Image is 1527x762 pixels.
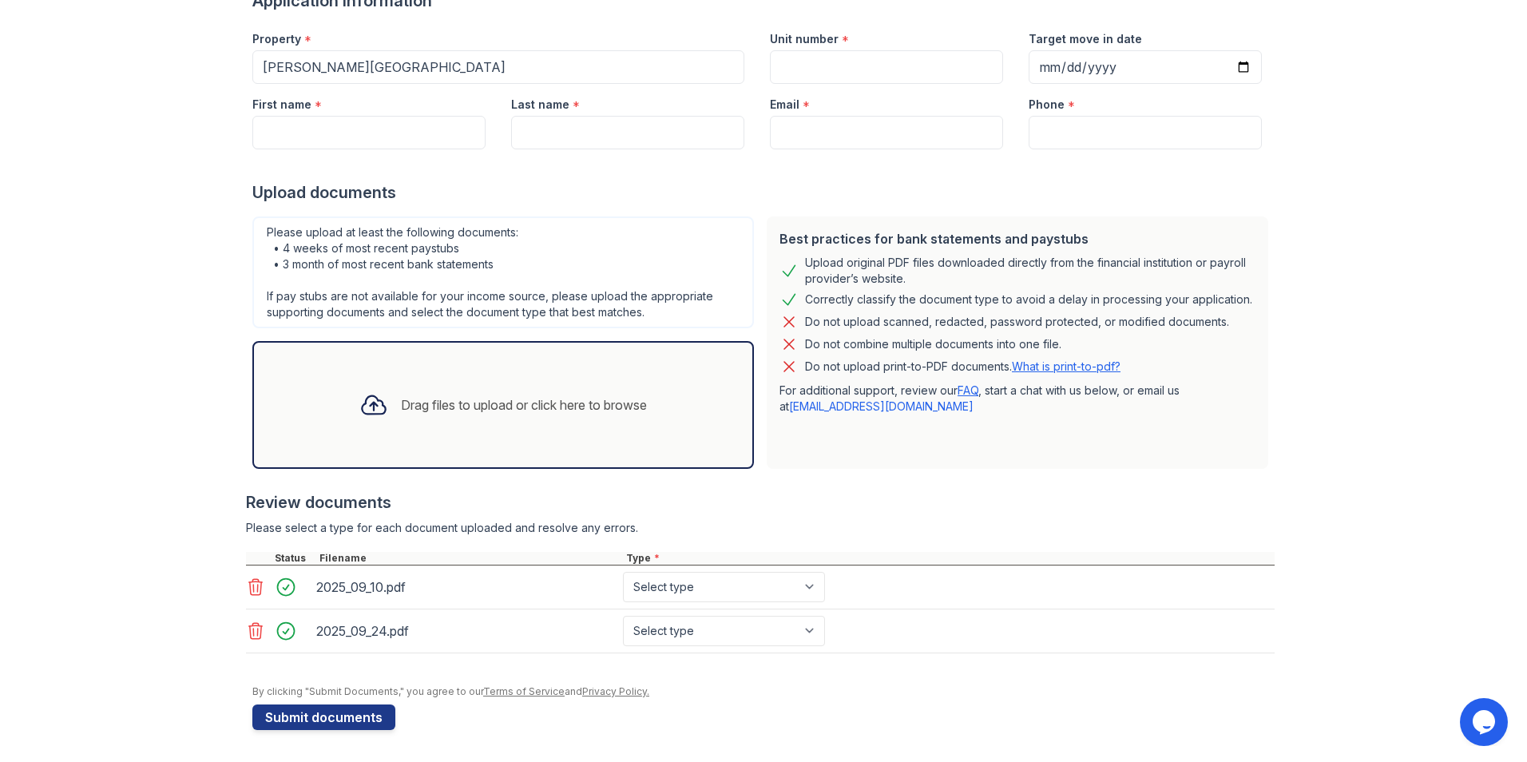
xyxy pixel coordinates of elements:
[582,685,649,697] a: Privacy Policy.
[805,312,1229,331] div: Do not upload scanned, redacted, password protected, or modified documents.
[272,552,316,565] div: Status
[401,395,647,415] div: Drag files to upload or click here to browse
[770,31,839,47] label: Unit number
[252,216,754,328] div: Please upload at least the following documents: • 4 weeks of most recent paystubs • 3 month of mo...
[1460,698,1511,746] iframe: chat widget
[779,229,1255,248] div: Best practices for bank statements and paystubs
[1029,31,1142,47] label: Target move in date
[316,552,623,565] div: Filename
[252,31,301,47] label: Property
[316,618,617,644] div: 2025_09_24.pdf
[252,704,395,730] button: Submit documents
[958,383,978,397] a: FAQ
[805,290,1252,309] div: Correctly classify the document type to avoid a delay in processing your application.
[246,520,1275,536] div: Please select a type for each document uploaded and resolve any errors.
[246,491,1275,514] div: Review documents
[1012,359,1120,373] a: What is print-to-pdf?
[805,359,1120,375] p: Do not upload print-to-PDF documents.
[316,574,617,600] div: 2025_09_10.pdf
[770,97,799,113] label: Email
[789,399,974,413] a: [EMAIL_ADDRESS][DOMAIN_NAME]
[1029,97,1065,113] label: Phone
[252,97,311,113] label: First name
[623,552,1275,565] div: Type
[779,383,1255,415] p: For additional support, review our , start a chat with us below, or email us at
[483,685,565,697] a: Terms of Service
[805,335,1061,354] div: Do not combine multiple documents into one file.
[511,97,569,113] label: Last name
[252,181,1275,204] div: Upload documents
[252,685,1275,698] div: By clicking "Submit Documents," you agree to our and
[805,255,1255,287] div: Upload original PDF files downloaded directly from the financial institution or payroll provider’...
